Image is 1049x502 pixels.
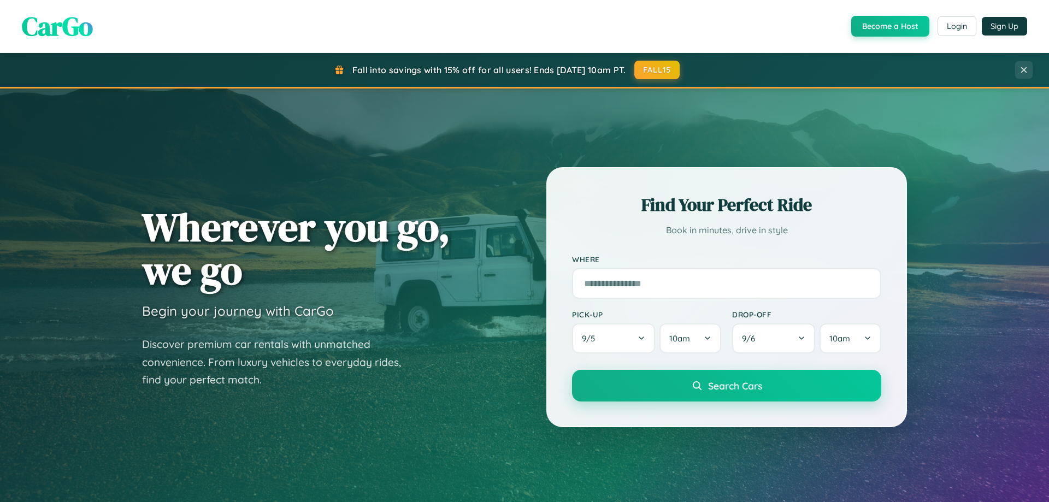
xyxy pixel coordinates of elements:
[572,222,881,238] p: Book in minutes, drive in style
[851,16,929,37] button: Become a Host
[142,303,334,319] h3: Begin your journey with CarGo
[572,310,721,319] label: Pick-up
[829,333,850,344] span: 10am
[22,8,93,44] span: CarGo
[634,61,680,79] button: FALL15
[732,310,881,319] label: Drop-off
[820,323,881,353] button: 10am
[572,255,881,264] label: Where
[352,64,626,75] span: Fall into savings with 15% off for all users! Ends [DATE] 10am PT.
[582,333,600,344] span: 9 / 5
[142,335,415,389] p: Discover premium car rentals with unmatched convenience. From luxury vehicles to everyday rides, ...
[742,333,761,344] span: 9 / 6
[572,370,881,401] button: Search Cars
[982,17,1027,36] button: Sign Up
[669,333,690,344] span: 10am
[732,323,815,353] button: 9/6
[572,193,881,217] h2: Find Your Perfect Ride
[659,323,721,353] button: 10am
[938,16,976,36] button: Login
[572,323,655,353] button: 9/5
[142,205,450,292] h1: Wherever you go, we go
[708,380,762,392] span: Search Cars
